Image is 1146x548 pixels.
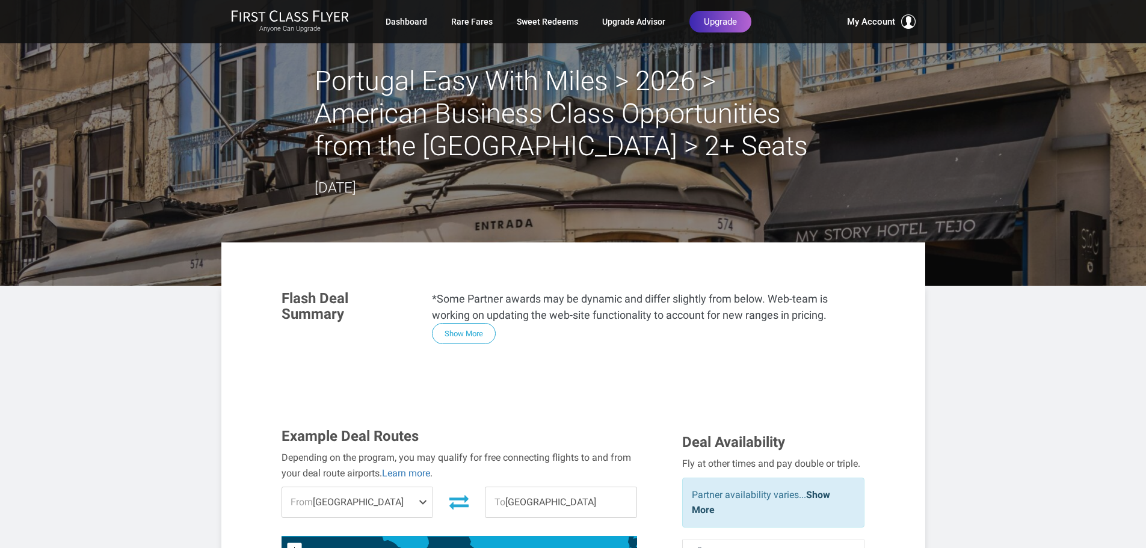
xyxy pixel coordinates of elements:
[282,428,419,445] span: Example Deal Routes
[682,456,864,472] div: Fly at other times and pay double or triple.
[432,291,865,323] p: *Some Partner awards may be dynamic and differ slightly from below. Web-team is working on updati...
[517,11,578,32] a: Sweet Redeems
[231,10,349,22] img: First Class Flyer
[382,467,430,479] a: Learn more
[282,291,414,322] h3: Flash Deal Summary
[432,323,496,344] button: Show More
[291,496,313,508] span: From
[282,487,433,517] span: [GEOGRAPHIC_DATA]
[315,179,356,196] time: [DATE]
[282,450,638,481] div: Depending on the program, you may qualify for free connecting flights to and from your deal route...
[231,25,349,33] small: Anyone Can Upgrade
[451,11,493,32] a: Rare Fares
[231,10,349,34] a: First Class FlyerAnyone Can Upgrade
[386,11,427,32] a: Dashboard
[442,488,476,515] button: Invert Route Direction
[315,65,832,162] h2: Portugal Easy With Miles > 2026 > American Business Class Opportunities from the [GEOGRAPHIC_DATA...
[847,14,895,29] span: My Account
[689,11,751,32] a: Upgrade
[494,496,505,508] span: To
[682,434,785,451] span: Deal Availability
[485,487,636,517] span: [GEOGRAPHIC_DATA]
[847,14,916,29] button: My Account
[692,487,855,518] p: Partner availability varies...
[602,11,665,32] a: Upgrade Advisor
